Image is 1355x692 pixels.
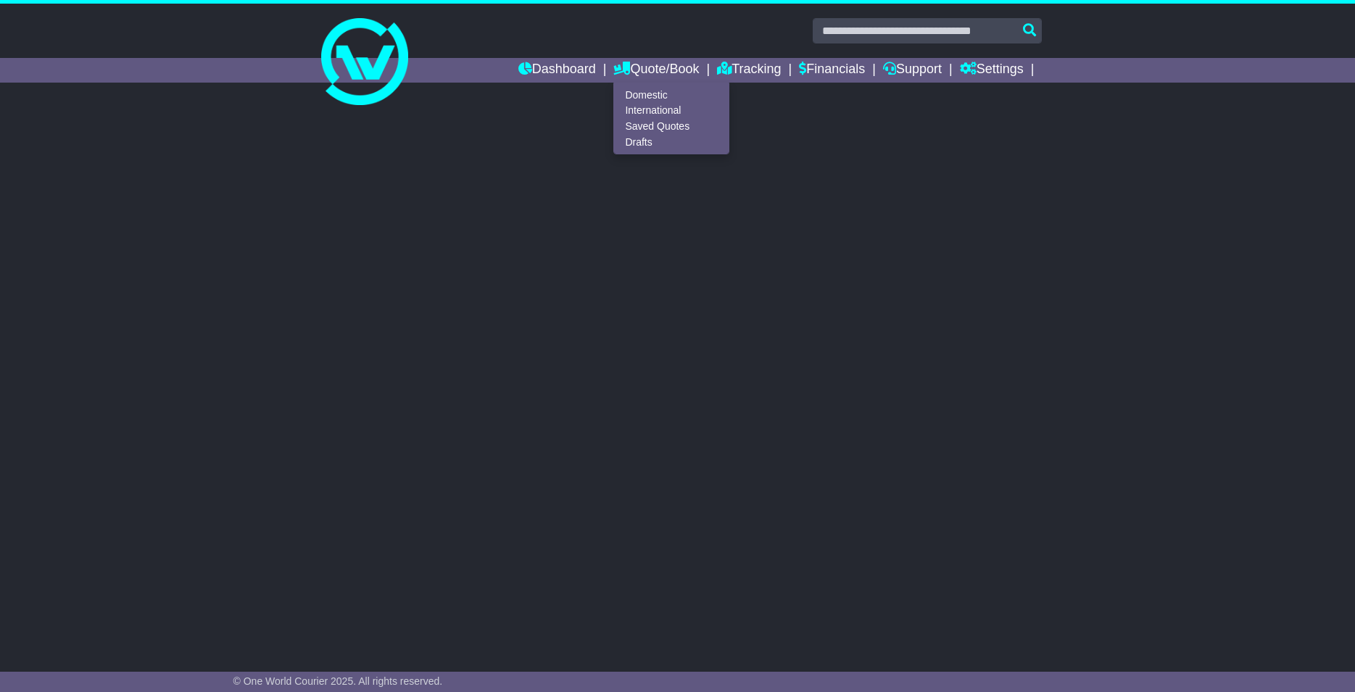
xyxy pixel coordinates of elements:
a: Support [883,58,942,83]
a: Quote/Book [613,58,699,83]
a: International [614,103,729,119]
a: Domestic [614,87,729,103]
a: Saved Quotes [614,119,729,135]
a: Drafts [614,134,729,150]
a: Dashboard [518,58,596,83]
a: Tracking [717,58,781,83]
a: Financials [799,58,865,83]
span: © One World Courier 2025. All rights reserved. [233,675,443,687]
a: Settings [960,58,1024,83]
div: Quote/Book [613,83,729,154]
